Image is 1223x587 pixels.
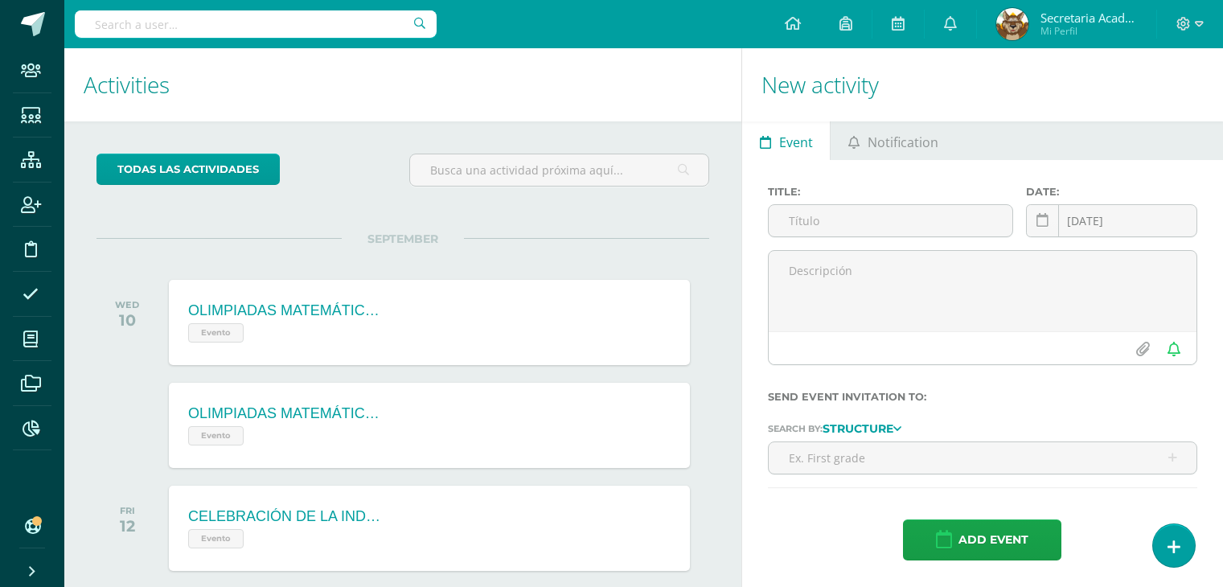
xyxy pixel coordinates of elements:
strong: Structure [823,421,893,436]
div: FRI [120,505,135,516]
input: Search a user… [75,10,437,38]
span: Search by: [768,423,823,434]
div: OLIMPIADAS MATEMÁTICAS - Primera Ronda [188,302,381,319]
input: Busca una actividad próxima aquí... [410,154,708,186]
span: Event [779,123,813,162]
span: Secretaria Académica [1040,10,1137,26]
span: Evento [188,529,244,548]
a: todas las Actividades [96,154,280,185]
a: Notification [831,121,955,160]
a: Structure [823,422,901,433]
span: Evento [188,323,244,343]
button: Add event [903,519,1061,560]
label: Send event invitation to: [768,391,1197,403]
a: Event [742,121,830,160]
span: Add event [958,520,1028,560]
div: WED [115,299,139,310]
span: Notification [868,123,938,162]
span: SEPTEMBER [342,232,464,246]
input: Título [769,205,1012,236]
div: 10 [115,310,139,330]
h1: Activities [84,48,722,121]
div: OLIMPIADAS MATEMÁTICAS - Primera Ronda [188,405,381,422]
input: Fecha de entrega [1027,205,1196,236]
div: CELEBRACIÓN DE LA INDEPENDENCIA [188,508,381,525]
img: d6a28b792dbf0ce41b208e57d9de1635.png [996,8,1028,40]
span: Evento [188,426,244,445]
span: Mi Perfil [1040,24,1137,38]
label: Date: [1026,186,1197,198]
input: Ex. First grade [769,442,1196,474]
h1: New activity [761,48,1204,121]
div: 12 [120,516,135,536]
label: Title: [768,186,1013,198]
